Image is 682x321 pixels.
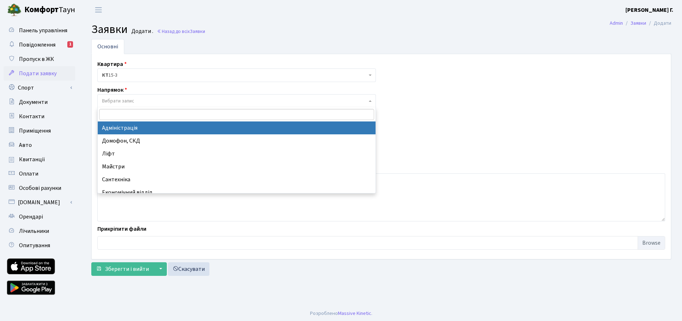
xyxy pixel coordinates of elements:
[98,121,376,134] li: Адміністрація
[98,134,376,147] li: Домофон, СКД
[19,141,32,149] span: Авто
[168,262,209,276] a: Скасувати
[599,16,682,31] nav: breadcrumb
[91,262,154,276] button: Зберегти і вийти
[4,152,75,167] a: Квитанції
[4,138,75,152] a: Авто
[625,6,673,14] a: [PERSON_NAME] Г.
[4,195,75,210] a: [DOMAIN_NAME]
[4,38,75,52] a: Повідомлення1
[130,28,153,35] small: Додати .
[630,19,646,27] a: Заявки
[19,112,44,120] span: Контакти
[19,227,49,235] span: Лічильники
[98,173,376,186] li: Сантехніка
[4,238,75,253] a: Опитування
[67,41,73,48] div: 1
[19,70,57,77] span: Подати заявку
[19,213,43,221] span: Орендарі
[4,23,75,38] a: Панель управління
[19,241,50,249] span: Опитування
[646,19,671,27] li: Додати
[610,19,623,27] a: Admin
[102,72,108,79] b: КТ
[19,27,67,34] span: Панель управління
[19,155,45,163] span: Квитанції
[19,184,61,192] span: Особові рахунки
[4,66,75,81] a: Подати заявку
[90,4,107,16] button: Переключити навігацію
[190,28,205,35] span: Заявки
[4,167,75,181] a: Оплати
[19,127,51,135] span: Приміщення
[98,147,376,160] li: Ліфт
[157,28,205,35] a: Назад до всіхЗаявки
[97,86,127,94] label: Напрямок
[4,81,75,95] a: Спорт
[97,60,127,68] label: Квартира
[310,310,372,317] div: Розроблено .
[105,265,149,273] span: Зберегти і вийти
[97,225,146,233] label: Прикріпити файли
[4,52,75,66] a: Пропуск в ЖК
[102,72,367,79] span: <b>КТ</b>&nbsp;&nbsp;&nbsp;&nbsp;15-3
[98,186,376,199] li: Економічний відділ
[102,97,134,105] span: Вибрати запис
[19,170,38,178] span: Оплати
[4,224,75,238] a: Лічильники
[4,210,75,224] a: Орендарі
[338,310,371,317] a: Massive Kinetic
[91,21,128,38] span: Заявки
[98,160,376,173] li: Майстри
[19,55,54,63] span: Пропуск в ЖК
[19,98,48,106] span: Документи
[19,41,55,49] span: Повідомлення
[7,3,21,17] img: logo.png
[4,124,75,138] a: Приміщення
[24,4,75,16] span: Таун
[24,4,59,15] b: Комфорт
[4,181,75,195] a: Особові рахунки
[4,109,75,124] a: Контакти
[91,39,124,54] a: Основні
[97,68,376,82] span: <b>КТ</b>&nbsp;&nbsp;&nbsp;&nbsp;15-3
[4,95,75,109] a: Документи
